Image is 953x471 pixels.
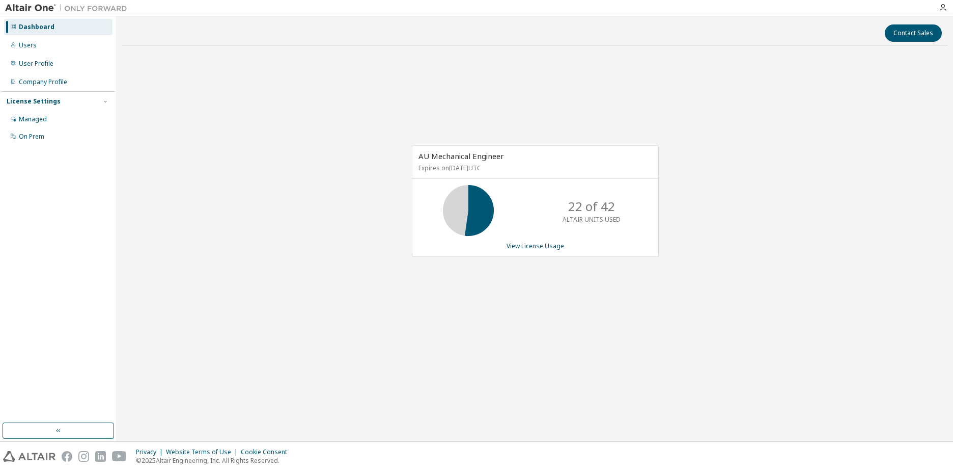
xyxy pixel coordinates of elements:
[7,97,61,106] div: License Settings
[19,133,44,141] div: On Prem
[885,24,942,42] button: Contact Sales
[95,451,106,462] img: linkedin.svg
[78,451,89,462] img: instagram.svg
[136,448,166,456] div: Privacy
[418,151,504,161] span: AU Mechanical Engineer
[418,164,650,172] p: Expires on [DATE] UTC
[62,451,72,462] img: facebook.svg
[5,3,132,13] img: Altair One
[3,451,55,462] img: altair_logo.svg
[241,448,293,456] div: Cookie Consent
[19,23,54,31] div: Dashboard
[136,456,293,465] p: © 2025 Altair Engineering, Inc. All Rights Reserved.
[19,78,67,86] div: Company Profile
[112,451,127,462] img: youtube.svg
[166,448,241,456] div: Website Terms of Use
[507,242,564,250] a: View License Usage
[568,198,615,215] p: 22 of 42
[19,41,37,49] div: Users
[563,215,621,224] p: ALTAIR UNITS USED
[19,60,53,68] div: User Profile
[19,115,47,123] div: Managed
